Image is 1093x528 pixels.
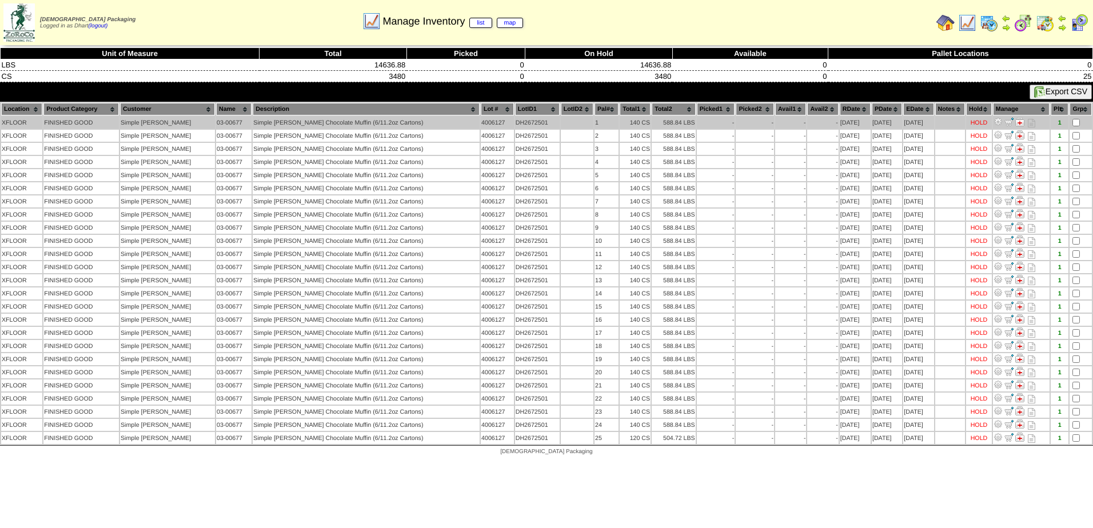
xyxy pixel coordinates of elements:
[253,169,480,181] td: Simple [PERSON_NAME] Chocolate Muffin (6/11.2oz Cartons)
[840,195,871,207] td: [DATE]
[43,222,119,234] td: FINISHED GOOD
[1002,14,1011,23] img: arrowleft.gif
[840,143,871,155] td: [DATE]
[595,130,619,142] td: 2
[736,182,774,194] td: -
[1051,185,1068,192] div: 1
[216,222,252,234] td: 03-00677
[1028,185,1035,193] i: Note
[1,71,260,82] td: CS
[620,117,651,129] td: 140 CS
[994,235,1003,245] img: Adjust
[672,71,828,82] td: 0
[971,198,988,205] div: HOLD
[620,143,651,155] td: 140 CS
[903,117,934,129] td: [DATE]
[994,157,1003,166] img: Adjust
[1058,14,1067,23] img: arrowleft.gif
[994,222,1003,231] img: Adjust
[515,117,560,129] td: DH2672501
[652,156,696,168] td: 588.84 LBS
[481,117,514,129] td: 4006127
[1015,130,1024,139] img: Manage Hold
[903,209,934,221] td: [DATE]
[620,169,651,181] td: 140 CS
[994,170,1003,179] img: Adjust
[966,103,992,115] th: Hold
[652,130,696,142] td: 588.84 LBS
[595,182,619,194] td: 6
[828,59,1093,71] td: 0
[595,156,619,168] td: 4
[216,156,252,168] td: 03-00677
[253,117,480,129] td: Simple [PERSON_NAME] Chocolate Muffin (6/11.2oz Cartons)
[515,156,560,168] td: DH2672501
[481,182,514,194] td: 4006127
[1,222,42,234] td: XFLOOR
[1034,86,1046,98] img: excel.gif
[120,130,215,142] td: Simple [PERSON_NAME]
[1004,183,1014,192] img: Move
[362,12,381,30] img: line_graph.gif
[672,48,828,59] th: Available
[216,103,252,115] th: Name
[1004,262,1014,271] img: Move
[1015,222,1024,231] img: Manage Hold
[971,119,988,126] div: HOLD
[994,433,1003,442] img: Adjust
[1028,119,1035,127] i: Note
[1004,393,1014,402] img: Move
[1,156,42,168] td: XFLOOR
[994,393,1003,402] img: Adjust
[1015,393,1024,402] img: Manage Hold
[515,130,560,142] td: DH2672501
[1015,354,1024,363] img: Manage Hold
[1051,198,1068,205] div: 1
[1004,117,1014,126] img: Move
[1051,119,1068,126] div: 1
[807,143,838,155] td: -
[903,103,934,115] th: EDate
[652,143,696,155] td: 588.84 LBS
[595,117,619,129] td: 1
[216,169,252,181] td: 03-00677
[903,169,934,181] td: [DATE]
[736,169,774,181] td: -
[697,195,735,207] td: -
[775,169,806,181] td: -
[1004,341,1014,350] img: Move
[3,3,35,42] img: zoroco-logo-small.webp
[1,59,260,71] td: LBS
[216,182,252,194] td: 03-00677
[994,406,1003,415] img: Adjust
[652,169,696,181] td: 588.84 LBS
[1015,433,1024,442] img: Manage Hold
[994,262,1003,271] img: Adjust
[260,48,406,59] th: Total
[1015,209,1024,218] img: Manage Hold
[697,117,735,129] td: -
[1015,341,1024,350] img: Manage Hold
[1030,85,1092,99] button: Export CSV
[775,182,806,194] td: -
[253,182,480,194] td: Simple [PERSON_NAME] Chocolate Muffin (6/11.2oz Cartons)
[406,71,525,82] td: 0
[697,143,735,155] td: -
[43,169,119,181] td: FINISHED GOOD
[1004,301,1014,310] img: Move
[872,182,902,194] td: [DATE]
[971,133,988,139] div: HOLD
[595,103,619,115] th: Pal#
[1015,367,1024,376] img: Manage Hold
[216,209,252,221] td: 03-00677
[1,48,260,59] th: Unit of Measure
[1004,433,1014,442] img: Move
[43,209,119,221] td: FINISHED GOOD
[620,130,651,142] td: 140 CS
[253,143,480,155] td: Simple [PERSON_NAME] Chocolate Muffin (6/11.2oz Cartons)
[840,169,871,181] td: [DATE]
[216,195,252,207] td: 03-00677
[971,172,988,179] div: HOLD
[697,169,735,181] td: -
[120,103,215,115] th: Customer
